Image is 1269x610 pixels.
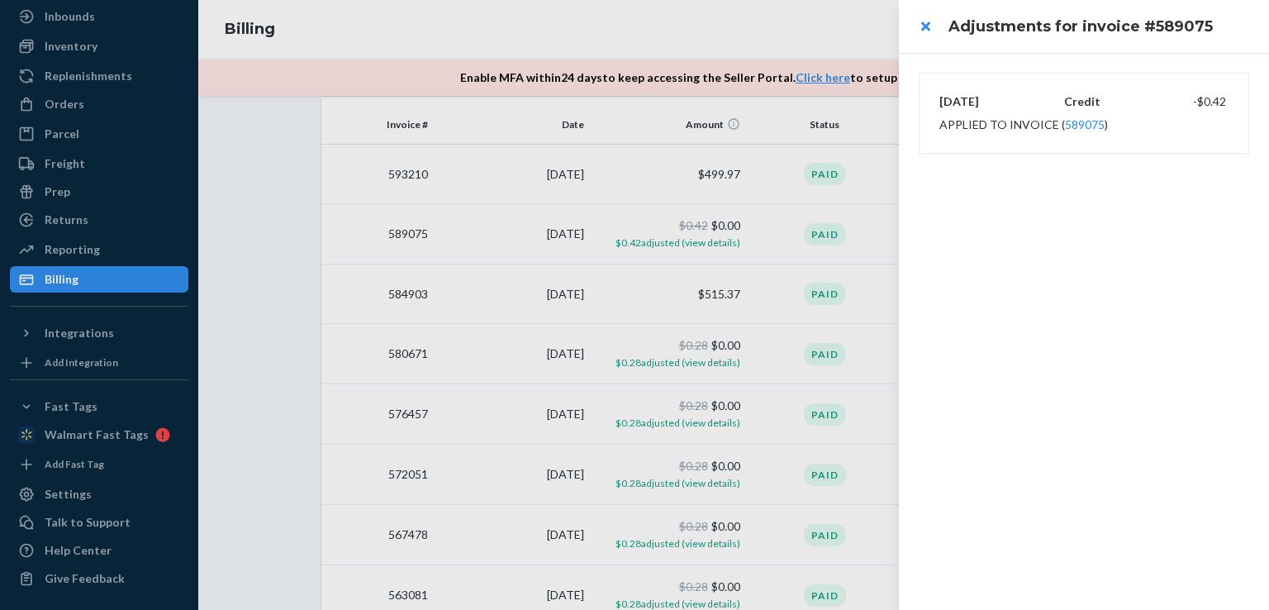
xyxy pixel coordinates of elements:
[948,16,1249,37] h3: Adjustments for invoice #589075
[909,10,942,43] button: close
[1065,117,1105,133] button: 589075
[1130,93,1226,110] div: -$0.42
[1035,93,1131,110] p: Credit
[939,117,1108,133] div: Applied to invoice ( )
[939,93,1035,110] p: [DATE]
